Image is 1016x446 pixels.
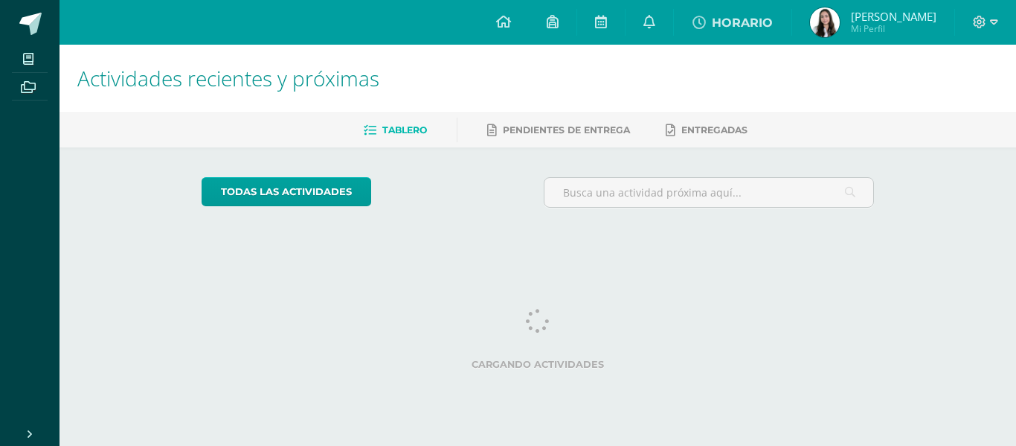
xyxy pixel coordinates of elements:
[77,64,379,92] span: Actividades recientes y próximas
[202,359,875,370] label: Cargando actividades
[851,9,936,24] span: [PERSON_NAME]
[544,178,874,207] input: Busca una actividad próxima aquí...
[712,16,773,30] span: HORARIO
[851,22,936,35] span: Mi Perfil
[503,124,630,136] span: Pendientes de entrega
[202,177,371,206] a: todas las Actividades
[382,124,427,136] span: Tablero
[364,118,427,142] a: Tablero
[810,7,840,37] img: 2b32b25e3f4ab7c9469eee448578a84f.png
[487,118,630,142] a: Pendientes de entrega
[681,124,747,136] span: Entregadas
[666,118,747,142] a: Entregadas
